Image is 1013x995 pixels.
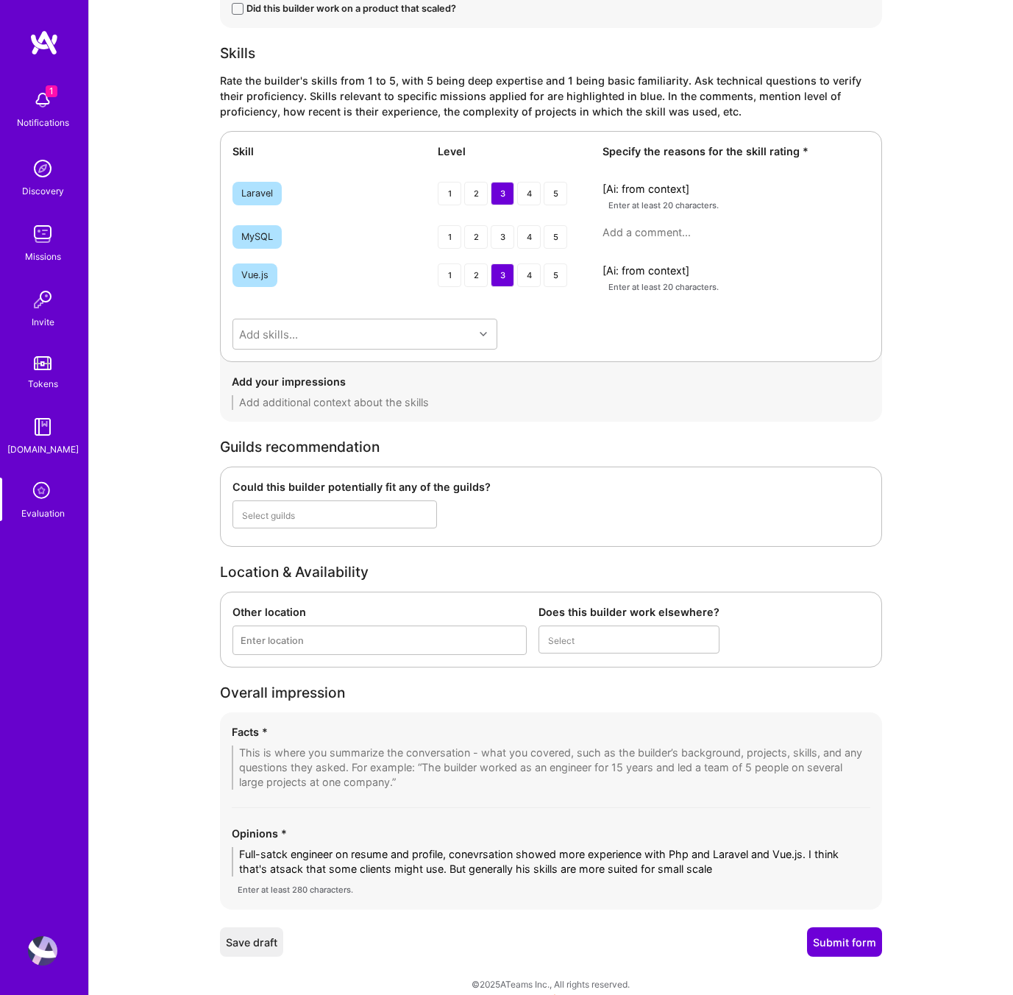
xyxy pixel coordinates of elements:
div: Missions [25,249,61,264]
div: 1 [438,225,461,249]
div: Add your impressions [232,374,870,389]
button: Submit form [807,927,882,957]
span: 1 [46,85,57,97]
div: Could this builder potentially fit any of the guilds? [232,479,437,495]
div: Enter at least 20 characters. [603,198,870,213]
div: Select [548,632,575,648]
div: Does this builder work elsewhere? [539,604,719,620]
div: MySQL [241,231,273,243]
div: Enter at least 280 characters. [232,882,870,898]
div: Level [438,144,585,159]
i: icon Chevron [702,637,709,645]
div: Invite [32,314,54,330]
textarea: Full-satck engineer on resume and profile, conevrsation showed more experience with Php and Larav... [232,847,870,877]
div: Enter at least 20 characters. [603,280,870,295]
div: [DOMAIN_NAME] [7,442,79,457]
div: 4 [517,263,541,287]
div: Discovery [22,183,64,199]
textarea: [Ai: from context] [603,182,870,196]
img: guide book [28,412,57,442]
div: 2 [464,225,488,249]
img: logo [29,29,59,56]
div: 1 [438,263,461,287]
div: 2 [464,263,488,287]
div: 5 [544,263,567,287]
i: icon Chevron [419,512,427,520]
div: Facts * [232,724,870,740]
div: Enter location [241,633,304,648]
button: Save draft [220,927,283,957]
div: Skills [220,46,882,61]
img: tokens [34,356,51,370]
div: Laravel [241,188,273,199]
textarea: [Ai: from context] [603,263,870,278]
div: Overall impression [220,685,882,701]
a: User Avatar [24,936,61,966]
img: bell [28,85,57,115]
div: Rate the builder's skills from 1 to 5, with 5 being deep expertise and 1 being basic familiarity.... [220,73,882,119]
div: Add skills... [239,327,298,342]
div: Skill [232,144,420,159]
div: Location & Availability [220,564,882,580]
div: 4 [517,225,541,249]
div: Vue.js [241,269,269,281]
div: Tokens [28,376,58,392]
div: 3 [491,225,514,249]
img: User Avatar [28,936,57,966]
div: Did this builder work on a product that scaled? [246,1,456,16]
div: 4 [517,182,541,205]
div: Opinions * [232,826,870,841]
div: Specify the reasons for the skill rating * [603,144,870,159]
i: icon SelectionTeam [29,478,57,506]
div: 5 [544,225,567,249]
img: teamwork [28,219,57,249]
div: 5 [544,182,567,205]
div: Notifications [17,115,69,130]
i: icon Chevron [480,330,487,338]
div: 1 [438,182,461,205]
img: discovery [28,154,57,183]
div: 3 [491,182,514,205]
div: Other location [232,604,527,620]
div: 3 [491,263,514,287]
div: Evaluation [21,506,65,521]
img: Invite [28,285,57,314]
div: 2 [464,182,488,205]
div: Guilds recommendation [220,439,882,455]
div: Select guilds [242,507,295,523]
